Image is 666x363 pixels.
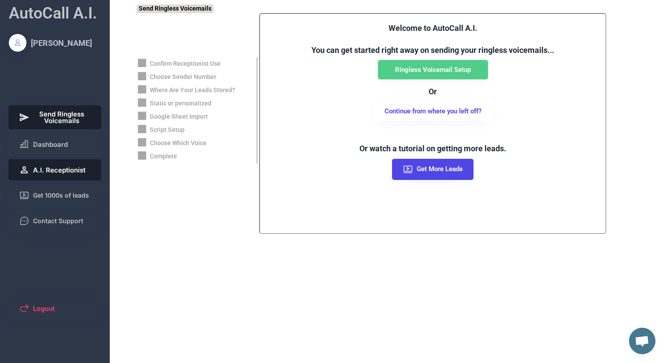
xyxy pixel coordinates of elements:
div: Choose Which Voice [150,139,207,148]
div: Where Are Your Leads Stored? [150,86,235,95]
font: Welcome to AutoCall A.I. You can get started right away on sending your ringless voicemails... [311,23,554,55]
span: A.I. Receptionist [33,167,85,173]
div: [PERSON_NAME] [31,37,92,49]
div: Google Sheet Import [150,112,208,121]
div: Send Ringless Voicemails [137,4,214,13]
button: A.I. Receptionist [8,159,102,180]
button: Get 1000s of leads [8,185,102,206]
font: Or watch a tutorial on getting more leads. [359,144,506,153]
div: Static or personalized [150,99,211,108]
div: Complete [150,152,177,161]
button: Ringless Voicemail Setup [378,60,488,79]
span: Logout [33,305,55,312]
button: Send Ringless Voicemails [8,105,102,129]
span: Send Ringless Voicemails [33,111,91,124]
button: Logout [8,298,102,319]
button: Continue from where you left off? [374,101,492,121]
div: AutoCall A.I. [9,2,97,24]
div: Choose Sender Number [150,73,216,82]
span: Get 1000s of leads [33,192,89,198]
button: Contact Support [8,210,102,232]
span: Dashboard [33,141,68,148]
button: Dashboard [8,134,102,155]
div: Script Setup [150,126,185,135]
span: Get More Leads [417,166,463,172]
div: Open chat [629,328,655,354]
button: Get More Leads [392,159,474,180]
font: Or [429,87,437,96]
span: Contact Support [33,218,83,224]
div: Confirm Receptionist Use [150,60,221,68]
